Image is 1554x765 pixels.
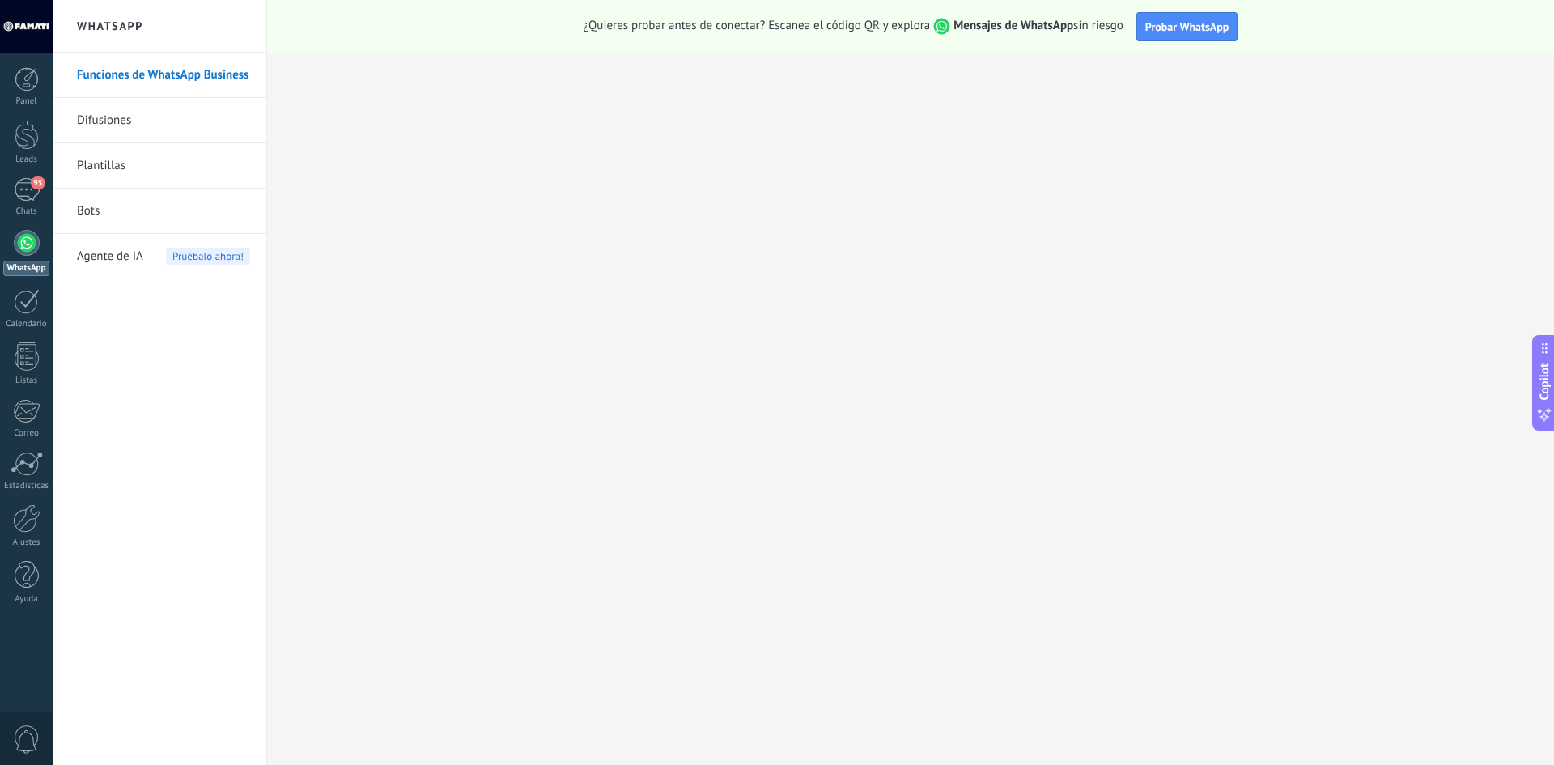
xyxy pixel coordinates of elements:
[53,53,266,98] li: Funciones de WhatsApp Business
[3,538,50,548] div: Ajustes
[584,18,1123,35] span: ¿Quieres probar antes de conectar? Escanea el código QR y explora sin riesgo
[1136,12,1238,41] button: Probar WhatsApp
[77,189,250,234] a: Bots
[77,98,250,143] a: Difusiones
[77,234,250,279] a: Agente de IAPruébalo ahora!
[3,594,50,605] div: Ayuda
[77,143,250,189] a: Plantillas
[3,376,50,386] div: Listas
[53,234,266,278] li: Agente de IA
[77,234,143,279] span: Agente de IA
[3,206,50,217] div: Chats
[31,176,45,189] span: 95
[3,428,50,439] div: Correo
[1536,363,1552,400] span: Copilot
[1145,19,1229,34] span: Probar WhatsApp
[3,155,50,165] div: Leads
[53,189,266,234] li: Bots
[77,53,250,98] a: Funciones de WhatsApp Business
[3,319,50,329] div: Calendario
[3,96,50,107] div: Panel
[953,18,1073,33] strong: Mensajes de WhatsApp
[53,98,266,143] li: Difusiones
[3,261,49,276] div: WhatsApp
[53,143,266,189] li: Plantillas
[166,248,250,265] span: Pruébalo ahora!
[3,481,50,491] div: Estadísticas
